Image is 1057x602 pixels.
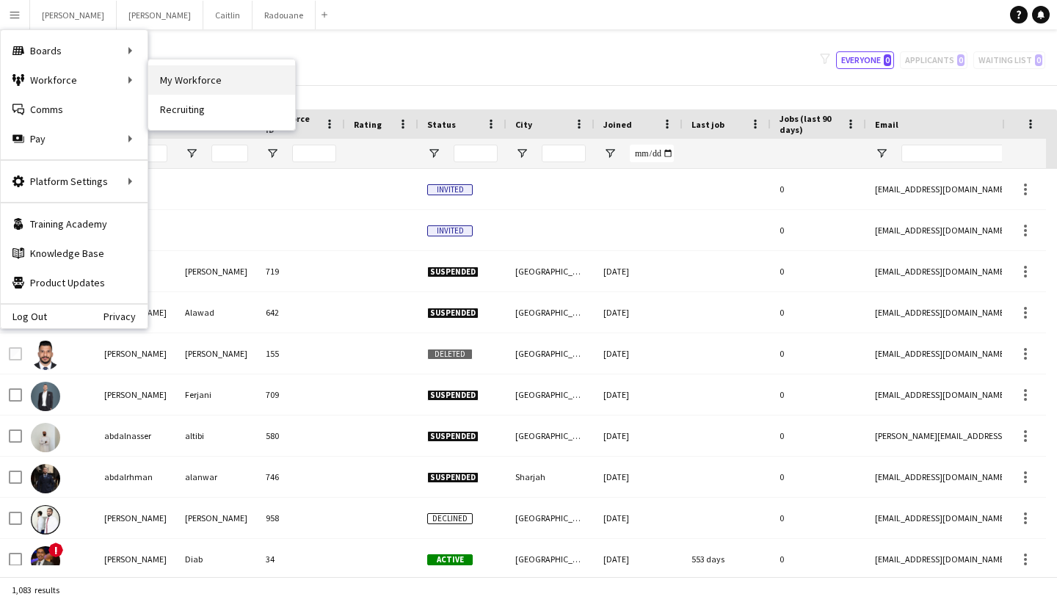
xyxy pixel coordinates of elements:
button: Caitlin [203,1,253,29]
input: City Filter Input [542,145,586,162]
div: Sharjah [506,457,595,497]
span: Deleted [427,349,473,360]
span: Jobs (last 90 days) [780,113,840,135]
div: 0 [771,251,866,291]
span: 0 [884,54,891,66]
div: 0 [771,292,866,333]
button: Everyone0 [836,51,894,69]
span: Status [427,119,456,130]
div: 580 [257,416,345,456]
span: Suspended [427,390,479,401]
div: [PERSON_NAME] [176,498,257,538]
a: Product Updates [1,268,148,297]
div: [PERSON_NAME] [95,333,176,374]
div: abdalrhman [95,457,176,497]
button: Open Filter Menu [603,147,617,160]
div: [GEOGRAPHIC_DATA] [506,374,595,415]
button: [PERSON_NAME] [117,1,203,29]
a: Knowledge Base [1,239,148,268]
button: Open Filter Menu [515,147,528,160]
div: 553 days [683,539,771,579]
div: 709 [257,374,345,415]
div: 0 [771,457,866,497]
div: [DATE] [595,498,683,538]
button: Open Filter Menu [427,147,440,160]
div: 34 [257,539,345,579]
span: Email [875,119,898,130]
img: Abdallah Abu Naim [31,341,60,370]
span: ! [48,543,63,557]
div: 0 [771,416,866,456]
span: Last job [691,119,724,130]
div: altibi [176,416,257,456]
span: Declined [427,513,473,524]
div: [GEOGRAPHIC_DATA] [506,292,595,333]
input: Row Selection is disabled for this row (unchecked) [9,347,22,360]
div: [DATE] [595,251,683,291]
div: Diab [176,539,257,579]
button: Open Filter Menu [185,147,198,160]
div: Boards [1,36,148,65]
div: Alawad [176,292,257,333]
img: abdalrhman alanwar [31,464,60,493]
input: Last Name Filter Input [211,145,248,162]
div: [GEOGRAPHIC_DATA] [506,333,595,374]
span: Invited [427,184,473,195]
a: Log Out [1,311,47,322]
div: [DATE] [595,457,683,497]
span: City [515,119,532,130]
a: My Workforce [148,65,295,95]
div: [PERSON_NAME] [176,251,257,291]
div: [DATE] [595,374,683,415]
span: Joined [603,119,632,130]
div: 958 [257,498,345,538]
button: Open Filter Menu [875,147,888,160]
div: 155 [257,333,345,374]
div: 0 [771,169,866,209]
div: [DATE] [595,292,683,333]
div: [GEOGRAPHIC_DATA] [506,498,595,538]
div: Platform Settings [1,167,148,196]
img: Abdel Jaleel Elsharief [31,505,60,534]
div: 0 [771,539,866,579]
div: 719 [257,251,345,291]
input: First Name Filter Input [131,145,167,162]
span: Suspended [427,266,479,278]
button: Radouane [253,1,316,29]
img: Abdel rahman Diab [31,546,60,576]
div: [GEOGRAPHIC_DATA] [506,539,595,579]
div: 0 [771,333,866,374]
button: [PERSON_NAME] [30,1,117,29]
div: alanwar [176,457,257,497]
div: Workforce [1,65,148,95]
div: Ferjani [176,374,257,415]
span: Suspended [427,431,479,442]
a: Training Academy [1,209,148,239]
div: [PERSON_NAME] [95,539,176,579]
div: [PERSON_NAME] [95,498,176,538]
a: Recruiting [148,95,295,124]
div: abdalnasser [95,416,176,456]
input: Status Filter Input [454,145,498,162]
div: [GEOGRAPHIC_DATA] [506,416,595,456]
span: Rating [354,119,382,130]
img: Abdallah Ferjani [31,382,60,411]
span: Suspended [427,472,479,483]
div: 0 [771,374,866,415]
a: Comms [1,95,148,124]
img: abdalnasser altibi [31,423,60,452]
span: Suspended [427,308,479,319]
div: [DATE] [595,539,683,579]
div: 642 [257,292,345,333]
div: [DATE] [595,333,683,374]
a: Privacy [103,311,148,322]
div: Pay [1,124,148,153]
div: 0 [771,210,866,250]
input: Joined Filter Input [630,145,674,162]
div: 0 [771,498,866,538]
div: [PERSON_NAME] [95,374,176,415]
span: Active [427,554,473,565]
input: Workforce ID Filter Input [292,145,336,162]
div: [DATE] [595,416,683,456]
button: Open Filter Menu [266,147,279,160]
